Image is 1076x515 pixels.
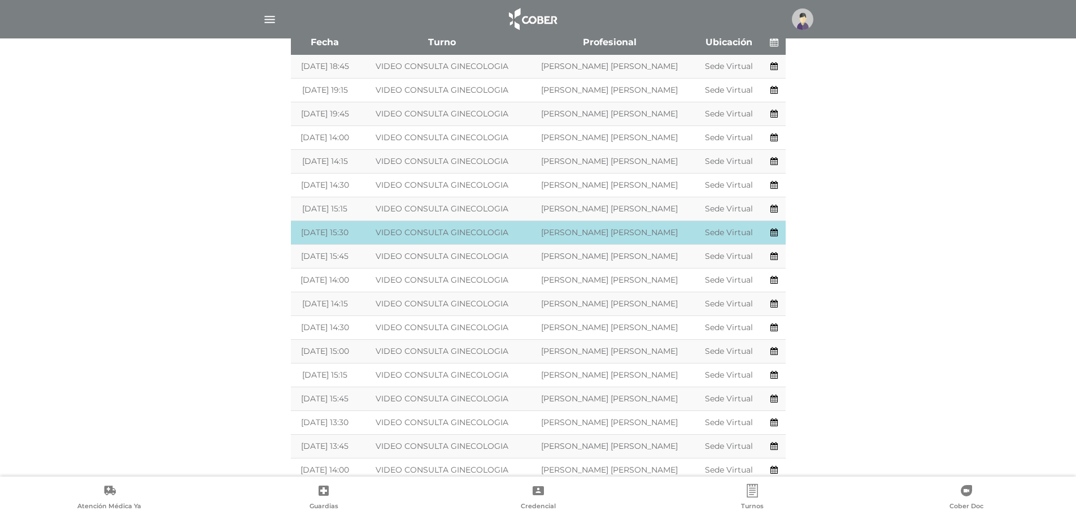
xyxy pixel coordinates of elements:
img: Cober_menu-lines-white.svg [263,12,277,27]
a: Cober Doc [860,484,1074,513]
td: [PERSON_NAME] [PERSON_NAME] [525,78,695,102]
span: Credencial [521,502,556,512]
span: Guardias [310,502,338,512]
th: Fecha [291,30,360,55]
a: Guardias [216,484,430,513]
td: VIDEO CONSULTA GINECOLOGIA [359,387,525,410]
td: Sede Virtual [695,78,763,102]
td: Sede Virtual [695,244,763,268]
a: Agendar turno [770,156,778,166]
td: VIDEO CONSULTA GINECOLOGIA [359,292,525,315]
td: [DATE] 15:45 [291,387,360,410]
td: Sede Virtual [695,125,763,149]
td: [DATE] 14:15 [291,292,360,315]
a: Atención Médica Ya [2,484,216,513]
td: Sede Virtual [695,102,763,125]
td: [PERSON_NAME] [PERSON_NAME] [525,244,695,268]
a: Credencial [431,484,645,513]
td: [PERSON_NAME] [PERSON_NAME] [525,434,695,458]
td: Sede Virtual [695,387,763,410]
a: Agendar turno [770,180,778,190]
td: Sede Virtual [695,363,763,387]
td: [PERSON_NAME] [PERSON_NAME] [525,173,695,197]
td: [PERSON_NAME] [PERSON_NAME] [525,197,695,220]
a: Agendar turno [770,61,778,71]
td: VIDEO CONSULTA GINECOLOGIA [359,78,525,102]
a: Turnos [645,484,859,513]
td: VIDEO CONSULTA GINECOLOGIA [359,244,525,268]
td: [PERSON_NAME] [PERSON_NAME] [525,149,695,173]
a: Agendar turno [770,85,778,95]
a: Agendar turno [770,322,778,332]
span: Atención Médica Ya [77,502,141,512]
td: Sede Virtual [695,315,763,339]
td: Sede Virtual [695,434,763,458]
a: Agendar turno [770,109,778,119]
td: [DATE] 15:15 [291,363,360,387]
td: [DATE] 14:00 [291,268,360,292]
a: Agendar turno [770,227,778,237]
td: [DATE] 13:45 [291,434,360,458]
td: Sede Virtual [695,458,763,482]
td: [PERSON_NAME] [PERSON_NAME] [525,387,695,410]
a: Agendar turno [770,251,778,261]
td: VIDEO CONSULTA GINECOLOGIA [359,149,525,173]
td: [PERSON_NAME] [PERSON_NAME] [525,55,695,79]
td: VIDEO CONSULTA GINECOLOGIA [359,410,525,434]
td: [PERSON_NAME] [PERSON_NAME] [525,220,695,244]
td: [DATE] 13:30 [291,410,360,434]
td: [DATE] 19:45 [291,102,360,125]
th: Turno [359,30,525,55]
td: VIDEO CONSULTA GINECOLOGIA [359,339,525,363]
td: Sede Virtual [695,339,763,363]
td: [PERSON_NAME] [PERSON_NAME] [525,458,695,482]
td: VIDEO CONSULTA GINECOLOGIA [359,173,525,197]
td: [PERSON_NAME] [PERSON_NAME] [525,268,695,292]
td: Sede Virtual [695,149,763,173]
a: Agendar turno [770,417,778,427]
td: [PERSON_NAME] [PERSON_NAME] [525,410,695,434]
td: [DATE] 14:00 [291,125,360,149]
td: VIDEO CONSULTA GINECOLOGIA [359,125,525,149]
a: Agendar turno [770,346,778,356]
td: [DATE] 15:15 [291,197,360,220]
td: Sede Virtual [695,268,763,292]
a: Agendar turno [770,370,778,380]
span: Cober Doc [949,502,983,512]
td: VIDEO CONSULTA GINECOLOGIA [359,55,525,79]
td: [DATE] 15:45 [291,244,360,268]
td: [PERSON_NAME] [PERSON_NAME] [525,102,695,125]
td: [PERSON_NAME] [PERSON_NAME] [525,339,695,363]
td: VIDEO CONSULTA GINECOLOGIA [359,220,525,244]
td: Sede Virtual [695,410,763,434]
a: Agendar turno [770,132,778,142]
th: Ubicación [695,30,763,55]
td: [PERSON_NAME] [PERSON_NAME] [525,363,695,387]
td: [DATE] 14:30 [291,173,360,197]
td: Sede Virtual [695,292,763,315]
td: Sede Virtual [695,173,763,197]
td: [DATE] 14:30 [291,315,360,339]
td: [DATE] 19:15 [291,78,360,102]
a: Agendar turno [770,393,778,404]
td: Sede Virtual [695,220,763,244]
td: Sede Virtual [695,55,763,79]
a: Agendar turno [770,298,778,309]
td: VIDEO CONSULTA GINECOLOGIA [359,102,525,125]
td: [DATE] 15:00 [291,339,360,363]
a: Agendar turno [770,441,778,451]
a: Agendar turno [770,275,778,285]
a: Agendar turno [770,204,778,214]
td: [PERSON_NAME] [PERSON_NAME] [525,292,695,315]
td: VIDEO CONSULTA GINECOLOGIA [359,197,525,220]
td: VIDEO CONSULTA GINECOLOGIA [359,363,525,387]
img: profile-placeholder.svg [792,8,813,30]
span: Turnos [741,502,764,512]
td: [DATE] 15:30 [291,220,360,244]
td: [DATE] 14:00 [291,458,360,482]
td: VIDEO CONSULTA GINECOLOGIA [359,268,525,292]
a: Agendar turno [770,465,778,475]
td: [DATE] 18:45 [291,55,360,79]
th: Profesional [525,30,695,55]
td: [PERSON_NAME] [PERSON_NAME] [525,125,695,149]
